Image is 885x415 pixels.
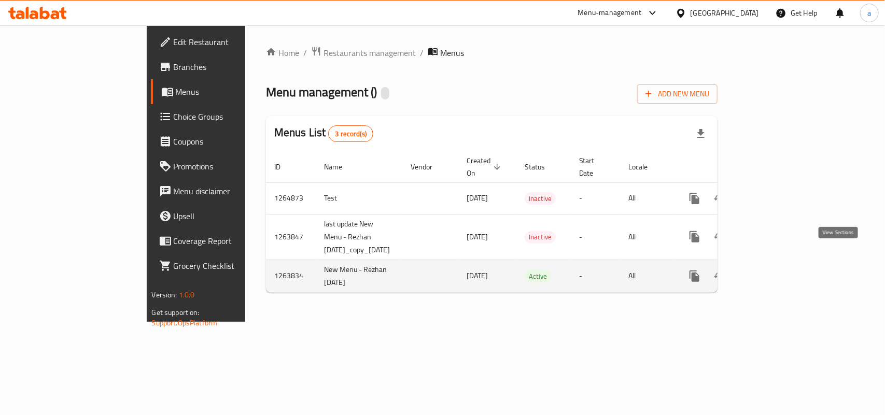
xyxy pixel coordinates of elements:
[316,182,402,214] td: Test
[151,79,294,104] a: Menus
[621,182,674,214] td: All
[324,47,416,59] span: Restaurants management
[707,186,732,211] button: Change Status
[151,30,294,54] a: Edit Restaurant
[274,161,294,173] span: ID
[571,214,621,260] td: -
[316,260,402,292] td: New Menu - Rezhan [DATE]
[174,110,286,123] span: Choice Groups
[691,7,759,19] div: [GEOGRAPHIC_DATA]
[274,125,373,142] h2: Menus List
[621,214,674,260] td: All
[629,161,662,173] span: Locale
[151,253,294,278] a: Grocery Checklist
[174,235,286,247] span: Coverage Report
[151,154,294,179] a: Promotions
[152,316,218,330] a: Support.OpsPlatform
[411,161,446,173] span: Vendor
[467,154,504,179] span: Created On
[151,129,294,154] a: Coupons
[578,7,642,19] div: Menu-management
[151,204,294,228] a: Upsell
[467,269,488,282] span: [DATE]
[174,160,286,173] span: Promotions
[176,85,286,98] span: Menus
[579,154,608,179] span: Start Date
[303,47,307,59] li: /
[174,210,286,222] span: Upsell
[467,230,488,244] span: [DATE]
[420,47,424,59] li: /
[682,264,707,289] button: more
[151,54,294,79] a: Branches
[328,125,373,142] div: Total records count
[174,260,286,272] span: Grocery Checklist
[266,80,377,104] span: Menu management ( )
[440,47,464,59] span: Menus
[637,84,718,104] button: Add New Menu
[525,231,556,244] div: Inactive
[621,260,674,292] td: All
[571,260,621,292] td: -
[707,224,732,249] button: Change Status
[867,7,871,19] span: a
[525,192,556,205] div: Inactive
[682,224,707,249] button: more
[689,121,713,146] div: Export file
[266,151,790,293] table: enhanced table
[152,288,177,302] span: Version:
[151,104,294,129] a: Choice Groups
[525,270,551,282] span: Active
[324,161,356,173] span: Name
[174,61,286,73] span: Branches
[525,270,551,282] div: Active
[316,214,402,260] td: last update New Menu - Rezhan [DATE]_copy_[DATE]
[152,306,200,319] span: Get support on:
[174,36,286,48] span: Edit Restaurant
[674,151,790,183] th: Actions
[266,46,718,60] nav: breadcrumb
[707,264,732,289] button: Change Status
[467,191,488,205] span: [DATE]
[311,46,416,60] a: Restaurants management
[525,193,556,205] span: Inactive
[174,185,286,197] span: Menu disclaimer
[682,186,707,211] button: more
[151,179,294,204] a: Menu disclaimer
[525,231,556,243] span: Inactive
[151,228,294,253] a: Coverage Report
[329,129,373,139] span: 3 record(s)
[174,135,286,148] span: Coupons
[645,88,709,101] span: Add New Menu
[571,182,621,214] td: -
[525,161,558,173] span: Status
[179,288,195,302] span: 1.0.0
